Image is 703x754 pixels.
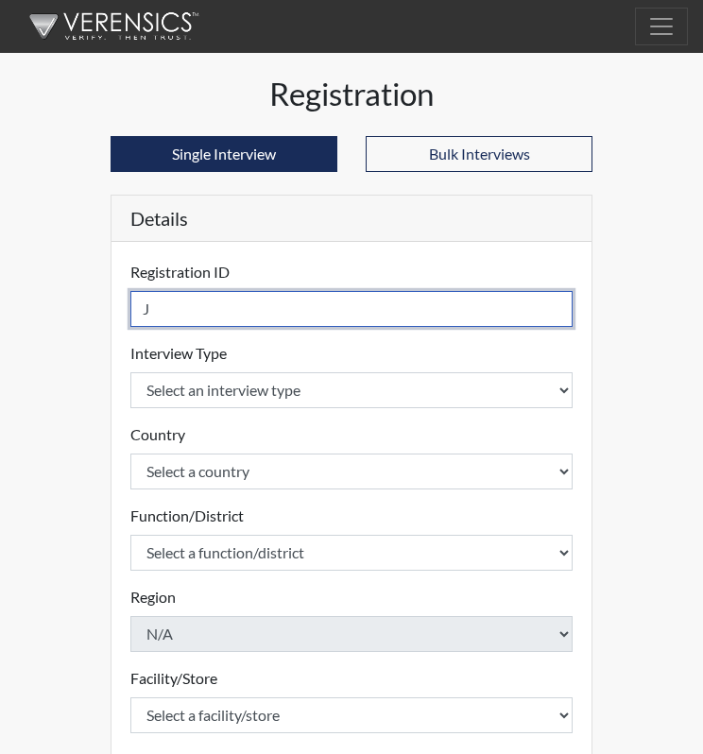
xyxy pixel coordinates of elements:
[130,291,573,327] input: Insert a Registration ID, which needs to be a unique alphanumeric value for each interviewee
[130,505,244,527] label: Function/District
[130,667,217,690] label: Facility/Store
[111,76,592,113] h1: Registration
[130,423,185,446] label: Country
[130,342,227,365] label: Interview Type
[111,136,337,172] button: Single Interview
[130,261,230,283] label: Registration ID
[635,8,688,45] button: Toggle navigation
[130,586,176,608] label: Region
[111,196,592,242] h5: Details
[366,136,592,172] button: Bulk Interviews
